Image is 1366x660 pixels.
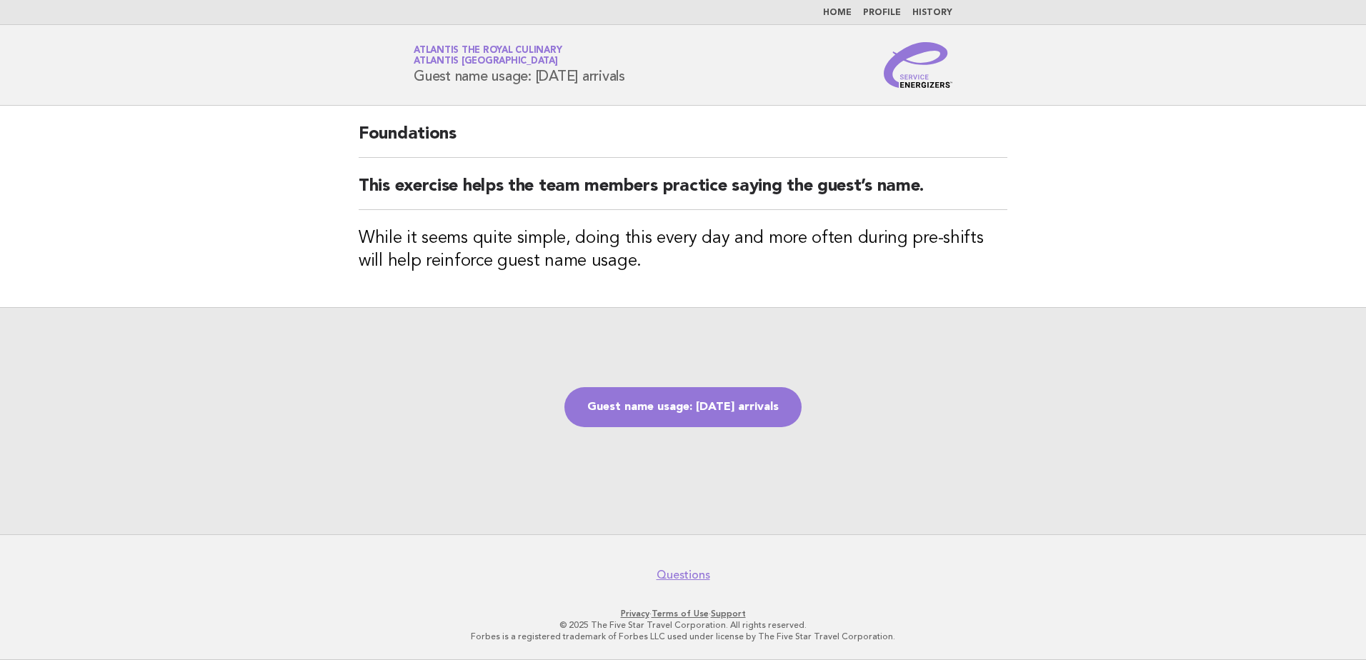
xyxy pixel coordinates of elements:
[884,42,952,88] img: Service Energizers
[912,9,952,17] a: History
[621,609,649,619] a: Privacy
[414,57,558,66] span: Atlantis [GEOGRAPHIC_DATA]
[359,123,1007,158] h2: Foundations
[246,631,1120,642] p: Forbes is a registered trademark of Forbes LLC used under license by The Five Star Travel Corpora...
[711,609,746,619] a: Support
[823,9,852,17] a: Home
[414,46,562,66] a: Atlantis the Royal CulinaryAtlantis [GEOGRAPHIC_DATA]
[246,608,1120,619] p: · ·
[657,568,710,582] a: Questions
[652,609,709,619] a: Terms of Use
[564,387,802,427] a: Guest name usage: [DATE] arrivals
[359,227,1007,273] h3: While it seems quite simple, doing this every day and more often during pre-shifts will help rein...
[359,175,1007,210] h2: This exercise helps the team members practice saying the guest’s name.
[863,9,901,17] a: Profile
[414,46,625,84] h1: Guest name usage: [DATE] arrivals
[246,619,1120,631] p: © 2025 The Five Star Travel Corporation. All rights reserved.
